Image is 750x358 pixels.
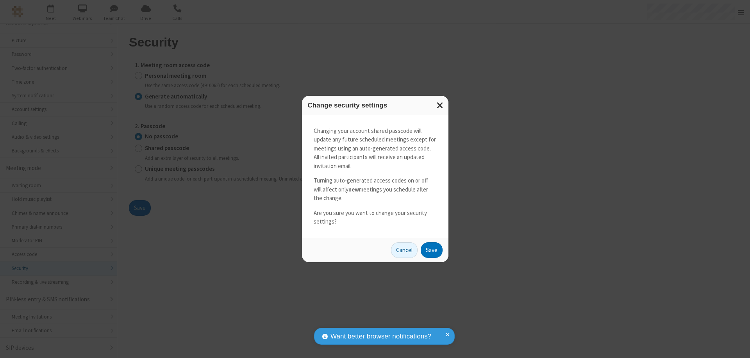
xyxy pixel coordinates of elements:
h3: Change security settings [308,102,443,109]
span: Want better browser notifications? [330,331,431,342]
button: Cancel [391,242,418,258]
p: Are you sure you want to change your security settings? [314,209,437,226]
p: Turning auto-generated access codes on or off will affect only meetings you schedule after the ch... [314,176,437,203]
button: Close modal [432,96,448,115]
strong: new [348,186,359,193]
button: Save [421,242,443,258]
p: Changing your account shared passcode will update any future scheduled meetings except for meetin... [314,127,437,171]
